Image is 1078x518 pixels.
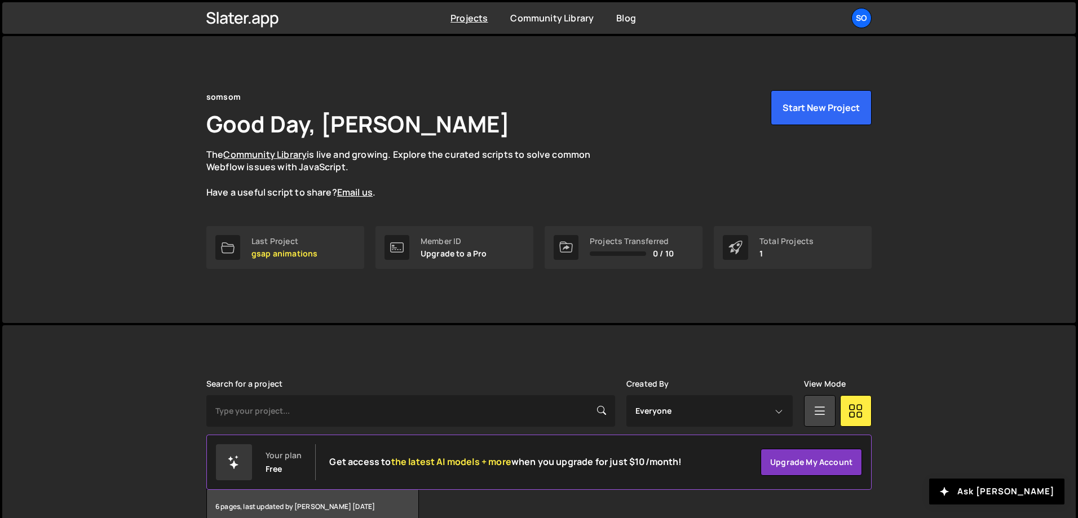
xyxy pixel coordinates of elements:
[510,12,594,24] a: Community Library
[759,237,814,246] div: Total Projects
[266,451,302,460] div: Your plan
[391,455,511,468] span: the latest AI models + more
[206,148,612,199] p: The is live and growing. Explore the curated scripts to solve common Webflow issues with JavaScri...
[421,237,487,246] div: Member ID
[206,395,615,427] input: Type your project...
[421,249,487,258] p: Upgrade to a Pro
[761,449,862,476] a: Upgrade my account
[759,249,814,258] p: 1
[206,226,364,269] a: Last Project gsap animations
[653,249,674,258] span: 0 / 10
[851,8,872,28] a: so
[616,12,636,24] a: Blog
[206,379,282,388] label: Search for a project
[450,12,488,24] a: Projects
[771,90,872,125] button: Start New Project
[626,379,669,388] label: Created By
[251,249,317,258] p: gsap animations
[206,90,241,104] div: somsom
[337,186,373,198] a: Email us
[266,464,282,473] div: Free
[206,108,510,139] h1: Good Day, [PERSON_NAME]
[804,379,846,388] label: View Mode
[223,148,307,161] a: Community Library
[590,237,674,246] div: Projects Transferred
[251,237,317,246] div: Last Project
[929,479,1064,504] button: Ask [PERSON_NAME]
[329,457,682,467] h2: Get access to when you upgrade for just $10/month!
